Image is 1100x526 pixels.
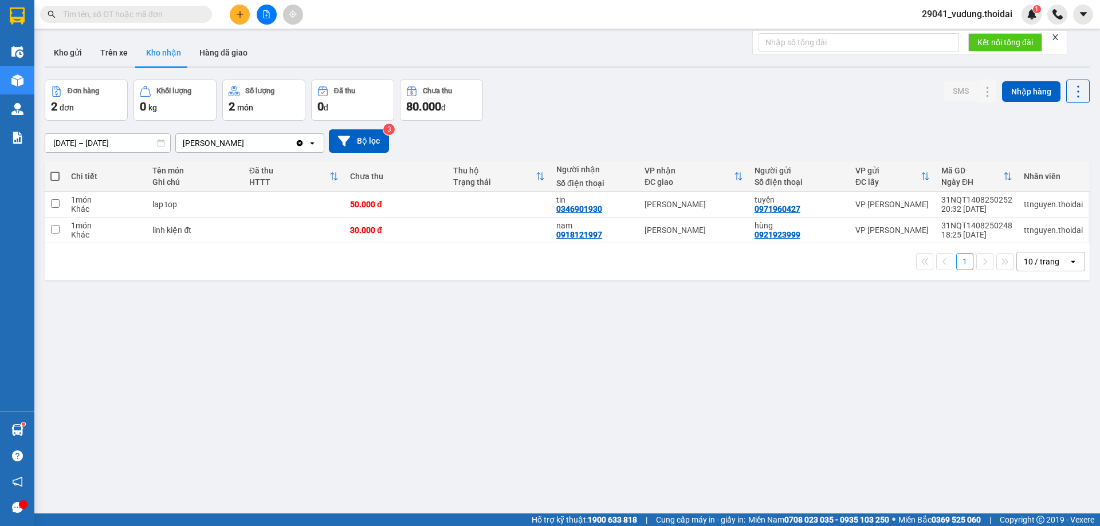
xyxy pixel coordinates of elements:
div: 31NQT1408250248 [941,221,1012,230]
div: Khác [71,230,141,239]
span: 80.000 [406,100,441,113]
div: ttnguyen.thoidai [1024,226,1083,235]
strong: 1900 633 818 [588,515,637,524]
div: ĐC lấy [855,177,921,187]
div: Nhân viên [1024,172,1083,181]
button: SMS [944,81,978,101]
div: 31NQT1408250252 [941,195,1012,204]
span: Cung cấp máy in - giấy in: [656,513,745,526]
span: đ [324,103,328,112]
sup: 3 [383,124,395,135]
div: 1 món [71,221,141,230]
span: 2 [229,100,235,113]
div: 0921923999 [755,230,800,239]
div: Chưa thu [423,87,452,95]
button: Nhập hàng [1002,81,1060,102]
img: warehouse-icon [11,74,23,86]
div: ttnguyen.thoidai [1024,200,1083,209]
span: copyright [1036,516,1044,524]
span: đơn [60,103,74,112]
div: VP gửi [855,166,921,175]
span: 0 [317,100,324,113]
button: aim [283,5,303,25]
button: Kho gửi [45,39,91,66]
span: caret-down [1078,9,1089,19]
th: Toggle SortBy [243,161,344,192]
button: Số lượng2món [222,80,305,121]
div: 10 / trang [1024,256,1059,267]
img: solution-icon [11,132,23,144]
img: phone-icon [1052,9,1063,19]
div: Khối lượng [156,87,191,95]
th: Toggle SortBy [639,161,749,192]
svg: open [1068,257,1078,266]
button: Chưa thu80.000đ [400,80,483,121]
div: Người nhận [556,165,633,174]
span: message [12,502,23,513]
div: hùng [755,221,844,230]
span: Miền Nam [748,513,889,526]
div: Ngày ĐH [941,177,1003,187]
span: Hỗ trợ kỹ thuật: [532,513,637,526]
span: plus [236,10,244,18]
button: Đã thu0đ [311,80,394,121]
div: 50.000 đ [350,200,442,209]
th: Toggle SortBy [850,161,936,192]
span: ⚪️ [892,517,895,522]
sup: 1 [22,422,25,426]
strong: 0369 525 060 [932,515,981,524]
svg: Clear value [295,139,304,148]
svg: open [308,139,317,148]
div: VP [PERSON_NAME] [855,200,930,209]
div: Số lượng [245,87,274,95]
div: linh kiện đt [152,226,237,235]
input: Select a date range. [45,134,170,152]
span: Kết nối tổng đài [977,36,1033,49]
input: Nhập số tổng đài [759,33,959,52]
th: Toggle SortBy [447,161,551,192]
div: Thu hộ [453,166,536,175]
span: đ [441,103,446,112]
div: 0971960427 [755,204,800,213]
span: 2 [51,100,57,113]
div: [PERSON_NAME] [183,137,244,149]
div: Chưa thu [350,172,442,181]
th: Toggle SortBy [936,161,1018,192]
span: 29041_vudung.thoidai [913,7,1022,21]
div: Đã thu [249,166,329,175]
span: question-circle [12,450,23,461]
span: 0 [140,100,146,113]
div: Mã GD [941,166,1003,175]
button: 1 [956,253,973,270]
div: Chi tiết [71,172,141,181]
div: VP nhận [645,166,734,175]
div: Khác [71,204,141,213]
div: 0346901930 [556,204,602,213]
div: [PERSON_NAME] [645,226,743,235]
button: Kết nối tổng đài [968,33,1042,52]
div: Tên món [152,166,237,175]
span: Miền Bắc [898,513,981,526]
div: Người gửi [755,166,844,175]
input: Tìm tên, số ĐT hoặc mã đơn [63,8,198,21]
img: warehouse-icon [11,46,23,58]
span: aim [289,10,297,18]
button: Kho nhận [137,39,190,66]
span: 1 [1035,5,1039,13]
div: Đã thu [334,87,355,95]
div: Số điện thoại [755,177,844,187]
button: caret-down [1073,5,1093,25]
div: HTTT [249,177,329,187]
div: 1 món [71,195,141,204]
img: warehouse-icon [11,424,23,436]
div: lap top [152,200,237,209]
span: file-add [262,10,270,18]
input: Selected Lý Nhân. [245,137,246,149]
div: 30.000 đ [350,226,442,235]
span: món [237,103,253,112]
div: Trạng thái [453,177,536,187]
button: Đơn hàng2đơn [45,80,128,121]
div: [PERSON_NAME] [645,200,743,209]
div: Ghi chú [152,177,237,187]
strong: 0708 023 035 - 0935 103 250 [784,515,889,524]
